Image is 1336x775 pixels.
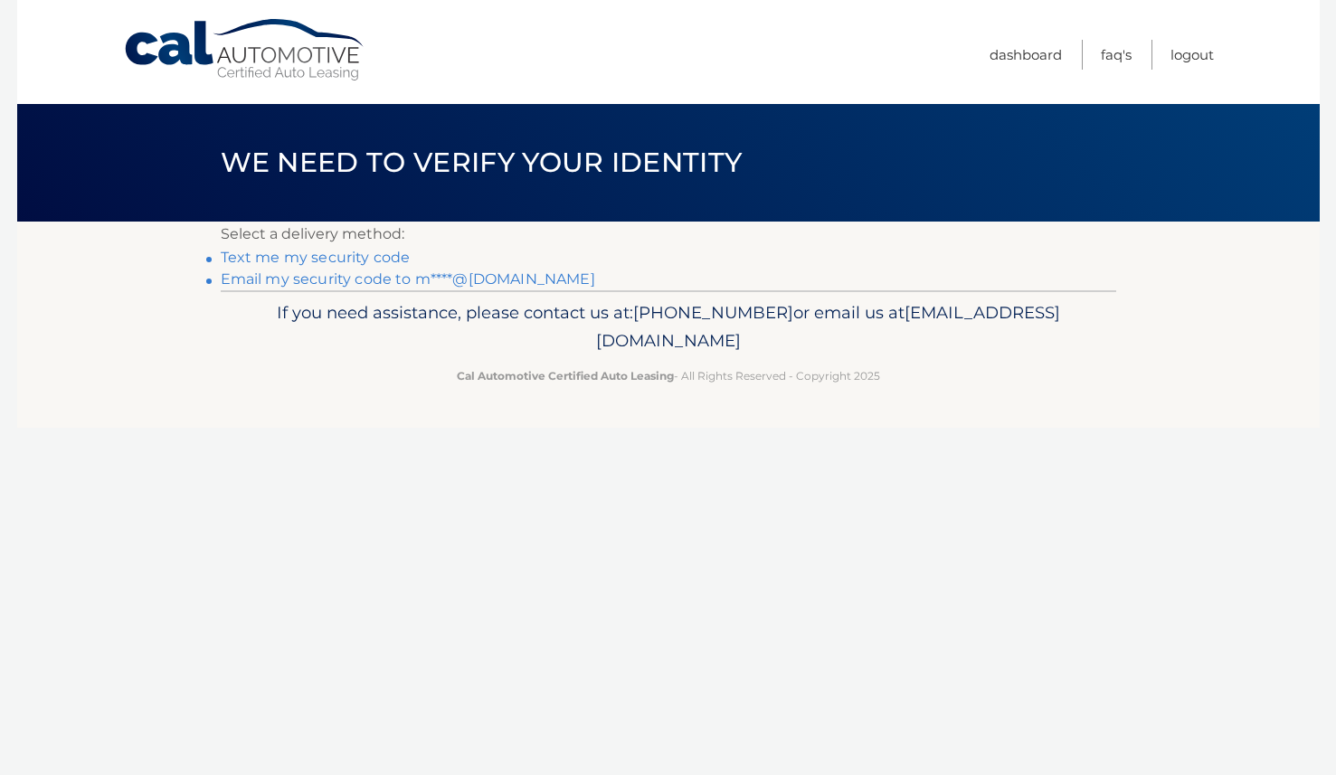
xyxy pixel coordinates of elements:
a: Email my security code to m****@[DOMAIN_NAME] [221,270,595,288]
a: FAQ's [1101,40,1132,70]
p: Select a delivery method: [221,222,1116,247]
strong: Cal Automotive Certified Auto Leasing [457,369,674,383]
p: - All Rights Reserved - Copyright 2025 [232,366,1104,385]
p: If you need assistance, please contact us at: or email us at [232,298,1104,356]
span: We need to verify your identity [221,146,743,179]
span: [PHONE_NUMBER] [633,302,793,323]
a: Cal Automotive [123,18,367,82]
a: Dashboard [990,40,1062,70]
a: Text me my security code [221,249,411,266]
a: Logout [1170,40,1214,70]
